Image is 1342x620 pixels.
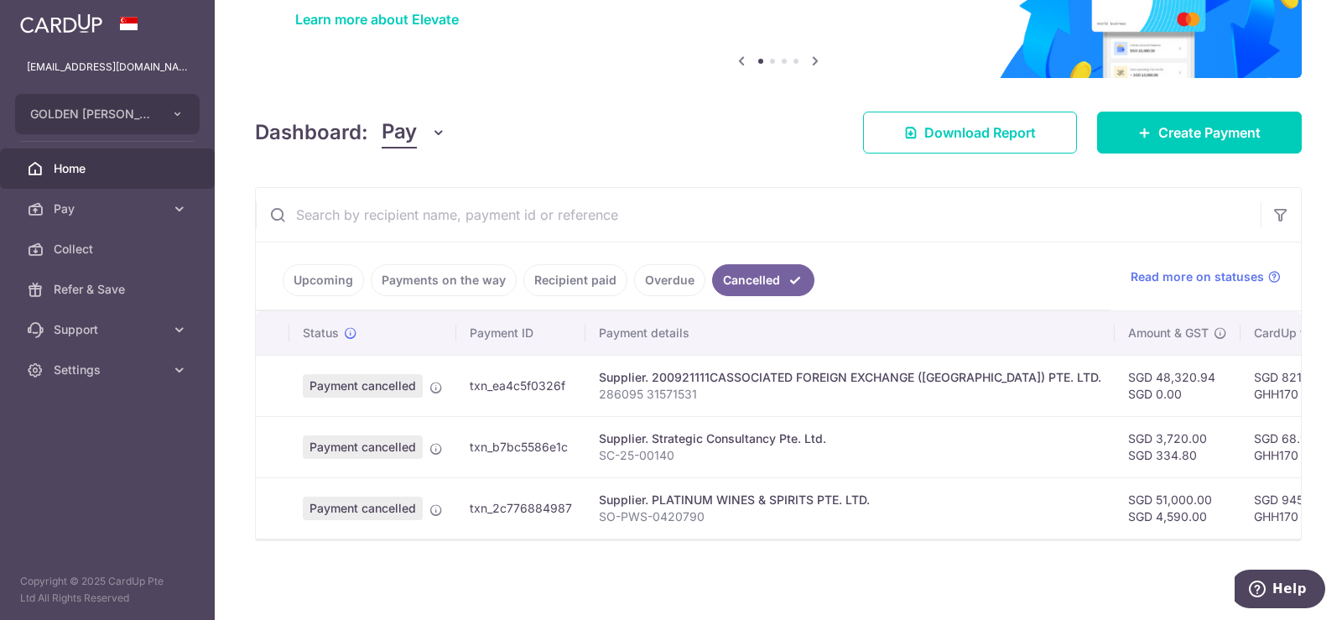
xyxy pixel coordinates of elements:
span: GOLDEN [PERSON_NAME] MARKETING [30,106,154,122]
a: Payments on the way [371,264,517,296]
span: Download Report [924,122,1036,143]
p: SO-PWS-0420790 [599,508,1101,525]
p: [EMAIL_ADDRESS][DOMAIN_NAME] [27,59,188,76]
button: GOLDEN [PERSON_NAME] MARKETING [15,94,200,134]
span: CardUp fee [1254,325,1318,341]
iframe: Opens a widget where you can find more information [1235,570,1325,612]
div: Supplier. Strategic Consultancy Pte. Ltd. [599,430,1101,447]
td: txn_2c776884987 [456,477,585,539]
div: Supplier. PLATINUM WINES & SPIRITS PTE. LTD. [599,492,1101,508]
span: Support [54,321,164,338]
span: Collect [54,241,164,258]
a: Learn more about Elevate [295,11,459,28]
td: txn_ea4c5f0326f [456,355,585,416]
a: Upcoming [283,264,364,296]
span: Payment cancelled [303,435,423,459]
a: Download Report [863,112,1077,154]
span: Settings [54,362,164,378]
span: Create Payment [1158,122,1261,143]
span: Payment cancelled [303,374,423,398]
a: Create Payment [1097,112,1302,154]
span: Pay [54,201,164,217]
th: Payment details [585,311,1115,355]
td: SGD 48,320.94 SGD 0.00 [1115,355,1241,416]
input: Search by recipient name, payment id or reference [256,188,1261,242]
a: Cancelled [712,264,814,296]
a: Recipient paid [523,264,627,296]
img: CardUp [20,13,102,34]
span: Refer & Save [54,281,164,298]
th: Payment ID [456,311,585,355]
span: Pay [382,117,417,148]
div: Supplier. 200921111CASSOCIATED FOREIGN EXCHANGE ([GEOGRAPHIC_DATA]) PTE. LTD. [599,369,1101,386]
a: Read more on statuses [1131,268,1281,285]
button: Pay [382,117,446,148]
span: Status [303,325,339,341]
td: SGD 3,720.00 SGD 334.80 [1115,416,1241,477]
p: SC-25-00140 [599,447,1101,464]
a: Overdue [634,264,705,296]
h4: Dashboard: [255,117,368,148]
span: Read more on statuses [1131,268,1264,285]
span: Amount & GST [1128,325,1209,341]
td: txn_b7bc5586e1c [456,416,585,477]
span: Payment cancelled [303,497,423,520]
span: Home [54,160,164,177]
p: 286095 31571531 [599,386,1101,403]
td: SGD 51,000.00 SGD 4,590.00 [1115,477,1241,539]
